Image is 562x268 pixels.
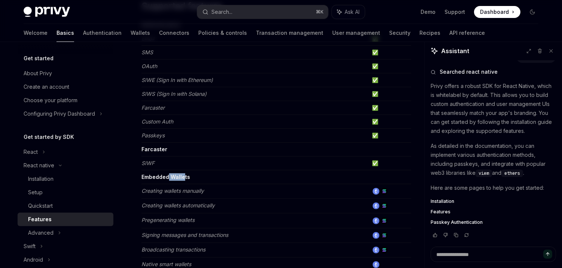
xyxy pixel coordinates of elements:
[373,202,379,209] img: ethereum.png
[141,160,155,166] em: SIWF
[389,24,410,42] a: Security
[480,8,509,16] span: Dashboard
[28,188,43,197] div: Setup
[159,24,189,42] a: Connectors
[18,67,113,80] a: About Privy
[369,115,411,129] td: ✅
[369,73,411,87] td: ✅
[419,24,440,42] a: Recipes
[18,172,113,186] a: Installation
[24,69,52,78] div: About Privy
[24,161,54,170] div: React native
[381,232,388,239] img: solana.png
[369,156,411,170] td: ✅
[141,232,228,238] em: Signing messages and transactions
[373,188,379,195] img: ethereum.png
[431,209,450,215] span: Features
[18,199,113,213] a: Quickstart
[332,5,365,19] button: Ask AI
[441,46,469,55] span: Assistant
[421,8,436,16] a: Demo
[373,247,379,253] img: ethereum.png
[431,82,556,135] p: Privy offers a robust SDK for React Native, which is whitelabel by default. This allows you to bu...
[381,188,388,195] img: solana.png
[474,6,520,18] a: Dashboard
[504,170,520,176] span: ethers
[24,7,70,17] img: dark logo
[28,174,54,183] div: Installation
[197,5,328,19] button: Search...⌘K
[431,209,556,215] a: Features
[18,213,113,226] a: Features
[431,183,556,192] p: Here are some pages to help you get started:
[211,7,232,16] div: Search...
[373,217,379,224] img: ethereum.png
[141,132,165,138] em: Passkeys
[141,104,165,111] em: Farcaster
[369,60,411,73] td: ✅
[24,54,54,63] h5: Get started
[24,109,95,118] div: Configuring Privy Dashboard
[141,118,173,125] em: Custom Auth
[141,49,153,55] em: SMS
[56,24,74,42] a: Basics
[141,146,167,152] strong: Farcaster
[316,9,324,15] span: ⌘ K
[141,188,204,194] em: Creating wallets manually
[369,87,411,101] td: ✅
[24,147,38,156] div: React
[431,198,454,204] span: Installation
[24,96,77,105] div: Choose your platform
[543,250,552,259] button: Send message
[381,202,388,209] img: solana.png
[24,255,43,264] div: Android
[28,215,52,224] div: Features
[431,68,556,76] button: Searched react native
[18,186,113,199] a: Setup
[445,8,465,16] a: Support
[141,63,157,69] em: OAuth
[345,8,360,16] span: Ask AI
[369,129,411,143] td: ✅
[369,101,411,115] td: ✅
[449,24,485,42] a: API reference
[479,170,489,176] span: viem
[440,68,498,76] span: Searched react native
[18,80,113,94] a: Create an account
[141,91,207,97] em: SIWS (Sign In with Solana)
[141,202,215,208] em: Creating wallets automatically
[256,24,323,42] a: Transaction management
[141,217,195,223] em: Pregenerating wallets
[28,228,54,237] div: Advanced
[131,24,150,42] a: Wallets
[24,24,48,42] a: Welcome
[141,77,213,83] em: SIWE (Sign In with Ethereum)
[24,133,74,141] h5: Get started by SDK
[24,82,69,91] div: Create an account
[431,198,556,204] a: Installation
[141,246,205,253] em: Broadcasting transactions
[431,219,483,225] span: Passkey Authentication
[526,6,538,18] button: Toggle dark mode
[83,24,122,42] a: Authentication
[141,261,191,267] em: Native smart wallets
[381,217,388,224] img: solana.png
[24,242,36,251] div: Swift
[431,141,556,177] p: As detailed in the documentation, you can implement various authentication methods, including pas...
[332,24,380,42] a: User management
[369,46,411,60] td: ✅
[28,201,53,210] div: Quickstart
[198,24,247,42] a: Policies & controls
[18,94,113,107] a: Choose your platform
[373,232,379,239] img: ethereum.png
[373,261,379,268] img: ethereum.png
[381,247,388,253] img: solana.png
[431,219,556,225] a: Passkey Authentication
[141,174,190,180] strong: Embedded Wallets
